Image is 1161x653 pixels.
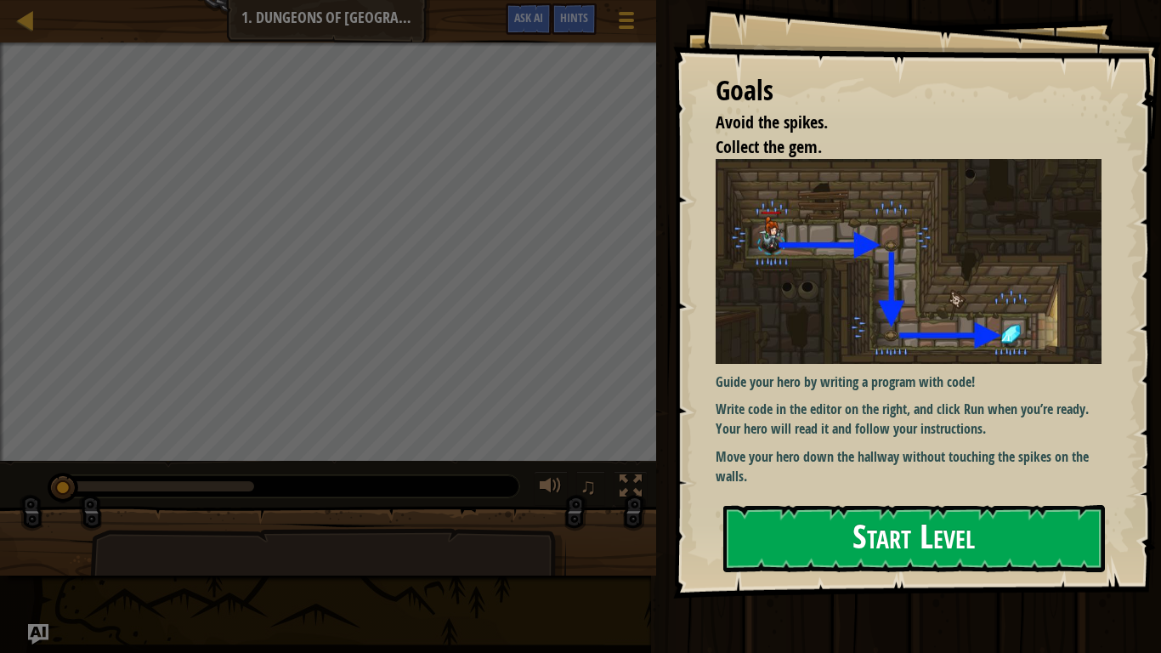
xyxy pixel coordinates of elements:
[723,505,1105,572] button: Start Level
[514,9,543,26] span: Ask AI
[28,624,48,644] button: Ask AI
[716,159,1114,363] img: Dungeons of kithgard
[576,471,605,506] button: ♫
[506,3,552,35] button: Ask AI
[694,135,1097,160] li: Collect the gem.
[716,135,822,158] span: Collect the gem.
[534,471,568,506] button: Adjust volume
[580,474,597,499] span: ♫
[614,471,648,506] button: Toggle fullscreen
[716,372,1114,392] p: Guide your hero by writing a program with code!
[716,71,1102,111] div: Goals
[716,400,1114,439] p: Write code in the editor on the right, and click Run when you’re ready. Your hero will read it an...
[716,447,1114,486] p: Move your hero down the hallway without touching the spikes on the walls.
[605,3,648,43] button: Show game menu
[560,9,588,26] span: Hints
[716,111,828,133] span: Avoid the spikes.
[694,111,1097,135] li: Avoid the spikes.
